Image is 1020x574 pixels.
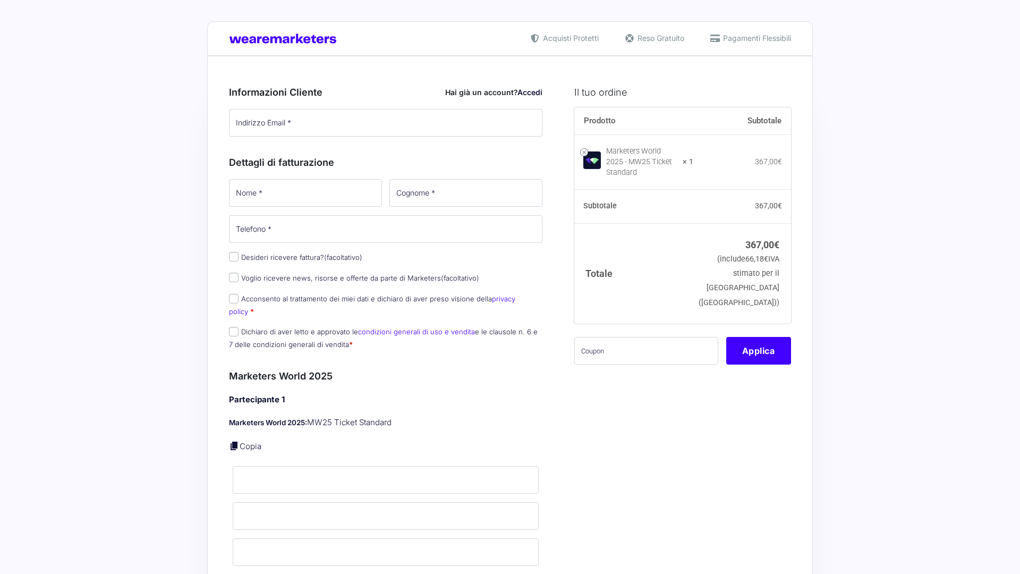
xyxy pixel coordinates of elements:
[229,441,240,451] a: Copia i dettagli dell'acquirente
[445,87,542,98] div: Hai già un account?
[324,253,362,261] span: (facoltativo)
[574,190,694,224] th: Subtotale
[358,327,475,336] a: condizioni generali di uso e vendita
[764,255,768,264] span: €
[517,88,542,97] a: Accedi
[229,273,239,282] input: Voglio ricevere news, risorse e offerte da parte di Marketers(facoltativo)
[778,201,782,210] span: €
[606,146,676,178] div: Marketers World 2025 - MW25 Ticket Standard
[229,294,515,315] label: Acconsento al trattamento dei miei dati e dichiaro di aver preso visione della
[778,157,782,166] span: €
[540,32,599,44] span: Acquisti Protetti
[574,107,694,135] th: Prodotto
[229,215,542,243] input: Telefono *
[774,239,779,250] span: €
[229,294,239,303] input: Acconsento al trattamento dei miei dati e dichiaro di aver preso visione dellaprivacy policy
[229,252,239,261] input: Desideri ricevere fattura?(facoltativo)
[683,157,693,167] strong: × 1
[229,294,515,315] a: privacy policy
[574,85,791,99] h3: Il tuo ordine
[389,179,542,207] input: Cognome *
[755,157,782,166] bdi: 367,00
[229,85,542,99] h3: Informazioni Cliente
[229,327,239,336] input: Dichiaro di aver letto e approvato lecondizioni generali di uso e venditae le clausole n. 6 e 7 d...
[229,394,542,406] h4: Partecipante 1
[574,223,694,324] th: Totale
[745,239,779,250] bdi: 367,00
[745,255,768,264] span: 66,18
[574,337,718,365] input: Coupon
[229,327,538,348] label: Dichiaro di aver letto e approvato le e le clausole n. 6 e 7 delle condizioni generali di vendita
[229,369,542,383] h3: Marketers World 2025
[726,337,791,365] button: Applica
[229,253,362,261] label: Desideri ricevere fattura?
[583,151,601,169] img: Marketers World 2025 - MW25 Ticket Standard
[755,201,782,210] bdi: 367,00
[240,441,261,451] a: Copia
[635,32,684,44] span: Reso Gratuito
[441,274,479,282] span: (facoltativo)
[693,107,791,135] th: Subtotale
[229,418,307,427] strong: Marketers World 2025:
[229,155,542,170] h3: Dettagli di fatturazione
[229,417,542,429] p: MW25 Ticket Standard
[229,109,542,137] input: Indirizzo Email *
[229,274,479,282] label: Voglio ricevere news, risorse e offerte da parte di Marketers
[720,32,791,44] span: Pagamenti Flessibili
[229,179,382,207] input: Nome *
[699,255,779,307] small: (include IVA stimato per il [GEOGRAPHIC_DATA] ([GEOGRAPHIC_DATA]))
